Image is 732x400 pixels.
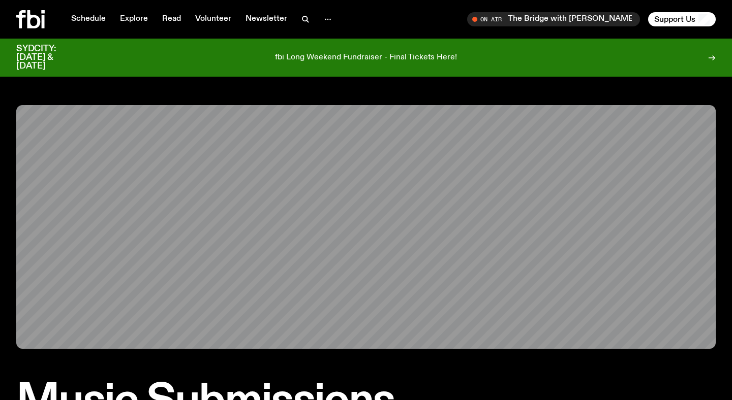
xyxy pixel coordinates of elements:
span: Support Us [654,15,695,24]
a: Newsletter [239,12,293,26]
a: Explore [114,12,154,26]
button: On AirThe Bridge with [PERSON_NAME] [467,12,640,26]
a: Schedule [65,12,112,26]
a: Read [156,12,187,26]
h3: SYDCITY: [DATE] & [DATE] [16,45,81,71]
button: Support Us [648,12,716,26]
p: fbi Long Weekend Fundraiser - Final Tickets Here! [275,53,457,62]
a: Volunteer [189,12,237,26]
